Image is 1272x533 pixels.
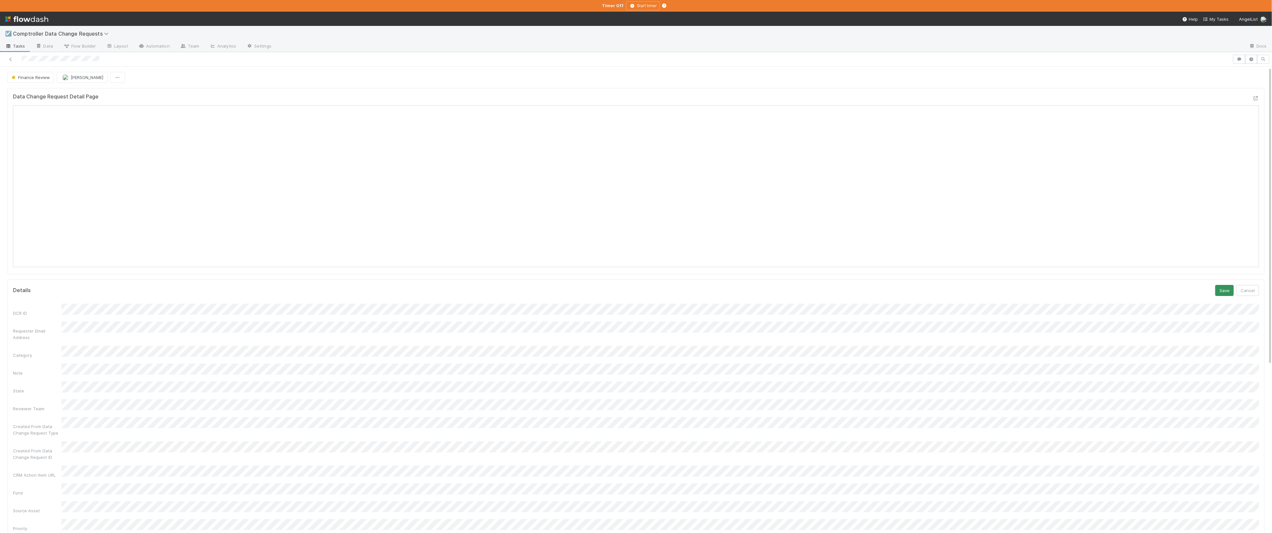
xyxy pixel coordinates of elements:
[13,328,62,341] div: Requester Email Address
[5,14,48,25] img: logo-inverted-e16ddd16eac7371096b0.svg
[63,43,96,49] span: Flow Builder
[13,94,98,100] h5: Data Change Request Detail Page
[13,472,62,478] div: CRM Action Item URL
[13,423,62,436] div: Created From Data Change Request Type
[10,75,50,80] span: Finance Review
[13,490,62,496] div: Fund
[71,75,103,80] span: [PERSON_NAME]
[13,287,31,294] h5: Details
[13,310,62,316] div: DCR ID
[1244,41,1272,52] a: Docs
[13,352,62,358] div: Category
[13,388,62,394] div: State
[13,405,62,412] div: Reviewer Team
[204,41,241,52] a: Analytics
[57,72,108,83] button: [PERSON_NAME]
[1260,16,1267,23] img: avatar_b18de8e2-1483-4e81-aa60-0a3d21592880.png
[30,41,58,52] a: Data
[133,41,175,52] a: Automation
[1239,17,1258,22] span: AngelList
[13,30,112,37] span: Comptroller Data Change Requests
[58,41,101,52] a: Flow Builder
[62,74,69,81] img: avatar_e5ec2f5b-afc7-4357-8cf1-2139873d70b1.png
[1215,285,1234,296] button: Save
[5,31,12,36] span: ☑️
[1203,16,1229,22] a: My Tasks
[5,43,25,49] span: Tasks
[626,1,660,10] button: Start timer
[13,507,62,514] div: Source Asset
[7,72,54,83] button: Finance Review
[101,41,133,52] a: Layout
[602,3,624,8] strong: Timer Off
[241,41,277,52] a: Settings
[1182,16,1198,22] div: Help
[13,448,62,460] div: Created From Data Change Request ID
[1236,285,1259,296] button: Cancel
[13,525,62,532] div: Priority
[175,41,204,52] a: Team
[1203,17,1229,22] span: My Tasks
[13,370,62,376] div: Note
